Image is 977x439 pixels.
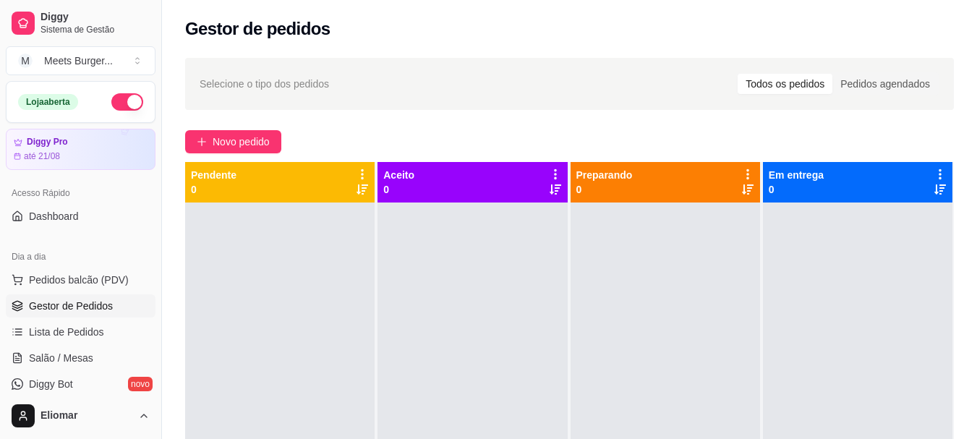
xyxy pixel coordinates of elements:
button: Alterar Status [111,93,143,111]
span: plus [197,137,207,147]
a: Diggy Proaté 21/08 [6,129,155,170]
p: Pendente [191,168,236,182]
span: M [18,54,33,68]
span: Gestor de Pedidos [29,299,113,313]
button: Pedidos balcão (PDV) [6,268,155,291]
div: Todos os pedidos [738,74,832,94]
article: Diggy Pro [27,137,68,148]
button: Select a team [6,46,155,75]
a: Gestor de Pedidos [6,294,155,317]
span: Eliomar [40,409,132,422]
span: Pedidos balcão (PDV) [29,273,129,287]
p: 0 [191,182,236,197]
a: DiggySistema de Gestão [6,6,155,41]
h2: Gestor de pedidos [185,17,330,41]
p: Preparando [576,168,633,182]
span: Sistema de Gestão [40,24,150,35]
span: Selecione o tipo dos pedidos [200,76,329,92]
a: Dashboard [6,205,155,228]
div: Dia a dia [6,245,155,268]
span: Diggy [40,11,150,24]
button: Eliomar [6,398,155,433]
span: Diggy Bot [29,377,73,391]
p: Aceito [383,168,414,182]
div: Loja aberta [18,94,78,110]
article: até 21/08 [24,150,60,162]
span: Novo pedido [213,134,270,150]
span: Dashboard [29,209,79,223]
a: Diggy Botnovo [6,372,155,396]
button: Novo pedido [185,130,281,153]
p: 0 [383,182,414,197]
div: Meets Burger ... [44,54,113,68]
p: 0 [769,182,824,197]
div: Pedidos agendados [832,74,938,94]
span: Lista de Pedidos [29,325,104,339]
a: Lista de Pedidos [6,320,155,344]
a: Salão / Mesas [6,346,155,370]
span: Salão / Mesas [29,351,93,365]
div: Acesso Rápido [6,182,155,205]
p: 0 [576,182,633,197]
p: Em entrega [769,168,824,182]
